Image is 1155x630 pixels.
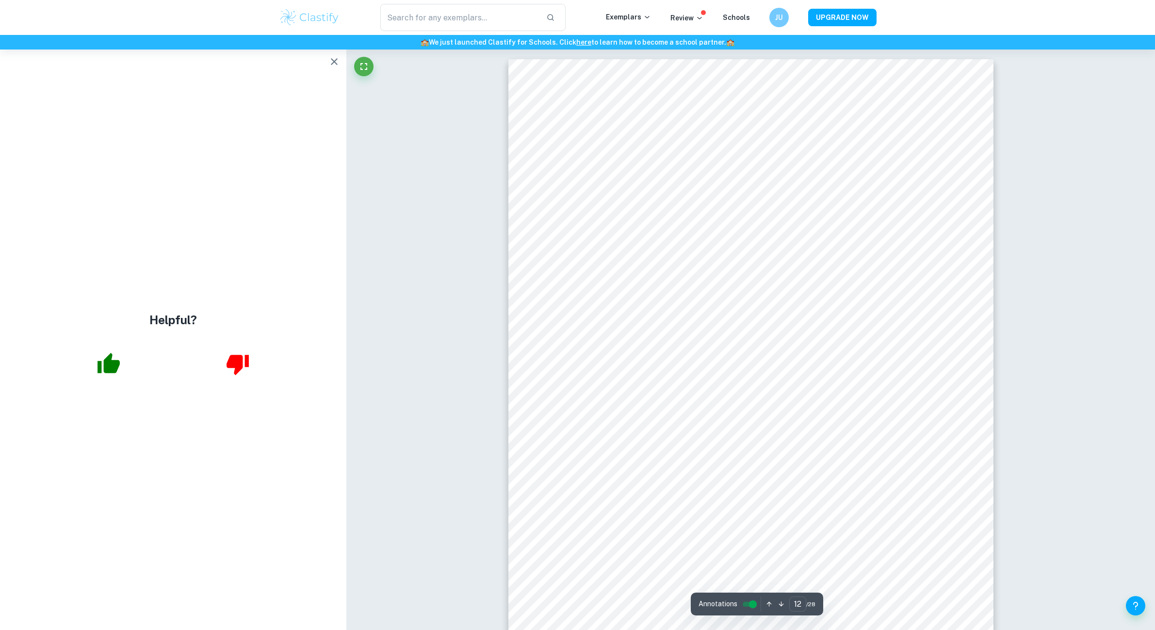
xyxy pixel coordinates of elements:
[723,14,750,21] a: Schools
[149,311,197,329] h4: Helpful?
[421,38,429,46] span: 🏫
[769,8,789,27] button: JU
[699,599,737,609] span: Annotations
[1126,596,1145,615] button: Help and Feedback
[354,57,374,76] button: Fullscreen
[726,38,734,46] span: 🏫
[2,37,1153,48] h6: We just launched Clastify for Schools. Click to learn how to become a school partner.
[380,4,539,31] input: Search for any exemplars...
[808,9,877,26] button: UPGRADE NOW
[670,13,703,23] p: Review
[576,38,591,46] a: here
[806,600,815,609] span: / 28
[279,8,341,27] img: Clastify logo
[606,12,651,22] p: Exemplars
[773,12,784,23] h6: JU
